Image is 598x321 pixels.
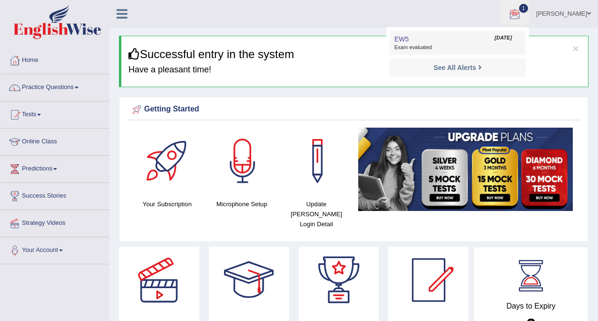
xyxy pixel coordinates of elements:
[0,47,109,71] a: Home
[0,210,109,234] a: Strategy Videos
[209,199,274,209] h4: Microphone Setup
[135,199,200,209] h4: Your Subscription
[394,35,409,43] span: EW5
[358,128,573,211] img: small5.jpg
[394,44,521,51] span: Exam evaluated
[433,64,476,71] strong: See All Alerts
[431,62,484,73] a: See All Alerts
[0,183,109,207] a: Success Stories
[392,33,523,53] a: EW5 [DATE] Exam evaluated
[0,156,109,180] a: Predictions
[484,302,578,311] h4: Days to Expiry
[284,199,349,229] h4: Update [PERSON_NAME] Login Detail
[128,65,581,75] h4: Have a pleasant time!
[0,101,109,125] a: Tests
[130,102,578,117] div: Getting Started
[519,4,529,13] span: 1
[0,74,109,98] a: Practice Questions
[0,129,109,152] a: Online Class
[128,48,581,60] h3: Successful entry in the system
[495,34,512,42] span: [DATE]
[573,43,578,53] button: ×
[0,237,109,261] a: Your Account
